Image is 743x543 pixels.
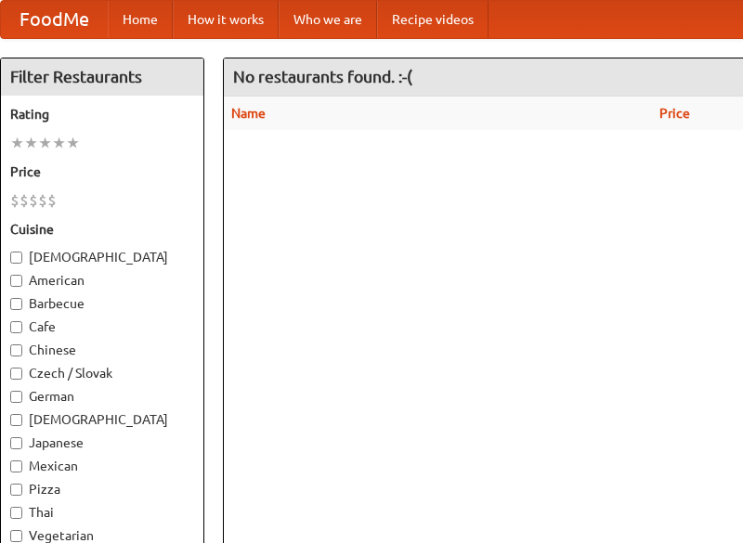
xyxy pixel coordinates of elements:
label: [DEMOGRAPHIC_DATA] [10,410,194,429]
label: Pizza [10,480,194,498]
li: $ [29,190,38,211]
label: German [10,387,194,406]
a: FoodMe [1,1,108,38]
li: ★ [24,133,38,153]
a: How it works [173,1,279,38]
input: Thai [10,507,22,519]
input: Japanese [10,437,22,449]
li: $ [38,190,47,211]
label: Japanese [10,433,194,452]
li: ★ [52,133,66,153]
li: ★ [10,133,24,153]
h5: Price [10,162,194,181]
h5: Rating [10,105,194,123]
label: [DEMOGRAPHIC_DATA] [10,248,194,266]
a: Who we are [279,1,377,38]
li: $ [10,190,20,211]
input: Chinese [10,344,22,356]
li: $ [20,190,29,211]
label: Barbecue [10,294,194,313]
input: Czech / Slovak [10,368,22,380]
a: Name [231,106,266,121]
label: Mexican [10,457,194,475]
label: Thai [10,503,194,522]
a: Price [659,106,690,121]
ng-pluralize: No restaurants found. :-( [233,68,412,85]
input: German [10,391,22,403]
li: $ [47,190,57,211]
input: [DEMOGRAPHIC_DATA] [10,414,22,426]
a: Recipe videos [377,1,489,38]
input: Cafe [10,321,22,333]
li: ★ [66,133,80,153]
input: Vegetarian [10,530,22,542]
h5: Cuisine [10,220,194,239]
label: Czech / Slovak [10,364,194,382]
input: Pizza [10,484,22,496]
input: American [10,275,22,287]
input: [DEMOGRAPHIC_DATA] [10,252,22,264]
label: Cafe [10,317,194,336]
input: Barbecue [10,298,22,310]
input: Mexican [10,460,22,472]
li: ★ [38,133,52,153]
label: Chinese [10,341,194,359]
a: Home [108,1,173,38]
label: American [10,271,194,290]
h4: Filter Restaurants [1,58,203,96]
